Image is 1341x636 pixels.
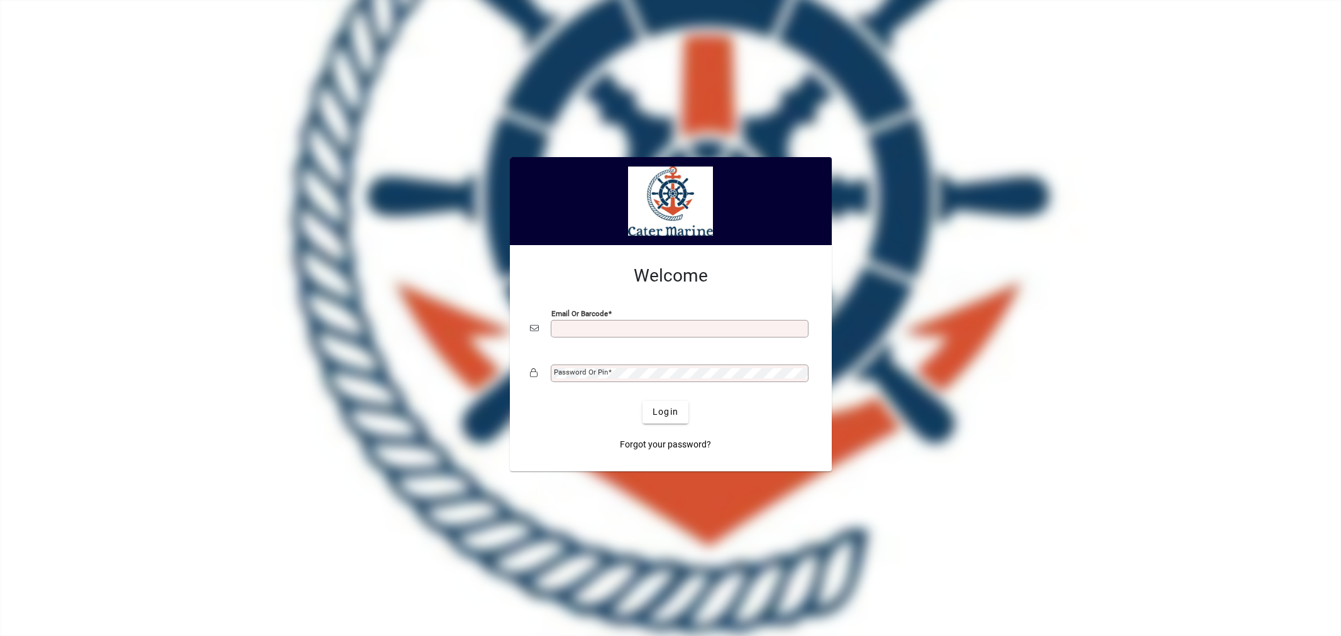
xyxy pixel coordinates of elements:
[620,438,711,451] span: Forgot your password?
[643,401,688,424] button: Login
[551,309,608,317] mat-label: Email or Barcode
[653,405,678,419] span: Login
[615,434,716,456] a: Forgot your password?
[554,368,608,376] mat-label: Password or Pin
[530,265,812,287] h2: Welcome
